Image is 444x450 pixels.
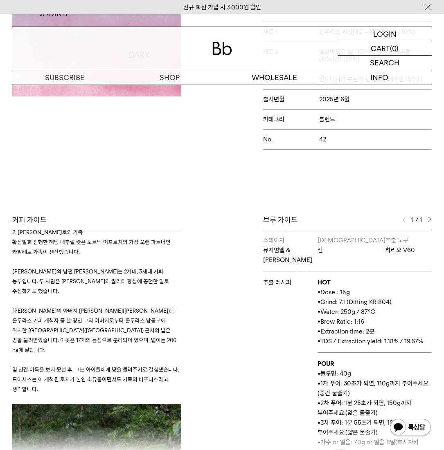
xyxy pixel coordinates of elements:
span: 몇 년간 이득을 보지 못한 후, 그는 아이들에게 땅을 물려주기로 결심했습니다. 모이세스는 이 개척된 토지가 본인 소유물이면서도 가족의 비즈니스라고 생각합니다. [12,366,179,392]
p: 하리오 V60 [385,245,432,255]
p: • [318,378,432,398]
p: • [318,317,432,327]
span: Grind: 7.1 (Ditting KR 804) [320,298,392,306]
p: • [318,287,432,297]
span: Brew Ratio: 1:16 [320,318,364,325]
span: 2차 푸어: 1분 25초가 되면, 150g까지 부어주세요.(얇은 물줄기) [318,399,411,416]
span: 2025년 6월 [319,96,349,103]
p: CART [371,41,390,55]
span: 출시년월 [263,96,319,103]
span: No. [263,136,319,143]
p: • [318,418,432,437]
b: HOT [318,279,331,286]
p: INFO [327,70,432,85]
div: 커피 가이드 [12,215,181,225]
p: • [318,336,432,346]
p: WHOLESALE [222,70,327,85]
span: Extraction time: 2분 [320,328,374,335]
a: LOGIN [338,27,432,41]
p: • [318,327,432,336]
p: • [318,307,432,317]
span: Dose : 15g [320,289,350,296]
p: SEARCH [370,56,399,70]
span: 스테이지 [263,237,284,244]
p: 추출 레시피 [263,278,318,287]
span: [PERSON_NAME]의 아버지 [PERSON_NAME]([PERSON_NAME])는 온두라스 커피 개척자 중 한 명인 그의 아버지로부터 온두라스 남동부에 위치한 [GEOG... [12,307,176,353]
span: 추출 도구 [385,237,408,244]
span: 3차 푸어: 1분 55초가 되면, 180g까지 부어주세요.(얇은 물줄기) [318,419,412,436]
a: CART (0) [338,41,432,56]
p: LOGIN [373,27,397,41]
span: 블루밍: 40g [320,370,351,377]
span: 카테고리 [263,116,319,123]
img: 로고 [212,42,232,55]
a: SHOP [117,70,222,85]
span: 1 [410,215,414,225]
p: 뮤지엄엘 & [PERSON_NAME] [263,245,318,265]
span: [PERSON_NAME]와 남편 [PERSON_NAME]는 2세대, 3세대 커피 농부입니다. 두 사람은 [PERSON_NAME]의 퀄리티 향상에 공헌한 일로 수상하기도 했습니다. [12,268,169,294]
span: / [415,215,419,225]
p: • [318,297,432,307]
span: 블렌드 [319,116,335,123]
a: 신규 회원 가입 시 3,000원 할인 [183,4,261,11]
img: 카카오톡 채널 1:1 채팅 버튼 [389,418,432,438]
span: [DEMOGRAPHIC_DATA] [318,237,385,244]
a: SUBSCRIBE [12,70,117,85]
span: TDS / Extraction yield: 1.18% / 19.67% [320,338,423,345]
b: POUR [318,360,334,367]
span: 42 [319,136,326,143]
p: • [318,398,432,418]
p: • [318,369,432,378]
span: 1차 푸어: 30초가 되면, 110g까지 부어주세요.(중간 물줄기) [318,380,430,397]
div: 브루 가이드 [263,215,432,225]
span: 확장발효 진행한 해당 내추럴 랏은 노르딕 어프로치의 가장 오랜 파트너인 카발레로 가족이 생산했습니다. [12,239,171,255]
p: 젠 [318,245,385,255]
span: 1 [420,215,424,225]
span: 2. [PERSON_NAME]로의 가족 [12,229,83,235]
p: (0) [390,41,399,55]
span: Water: 250g / 87°C [320,308,375,316]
